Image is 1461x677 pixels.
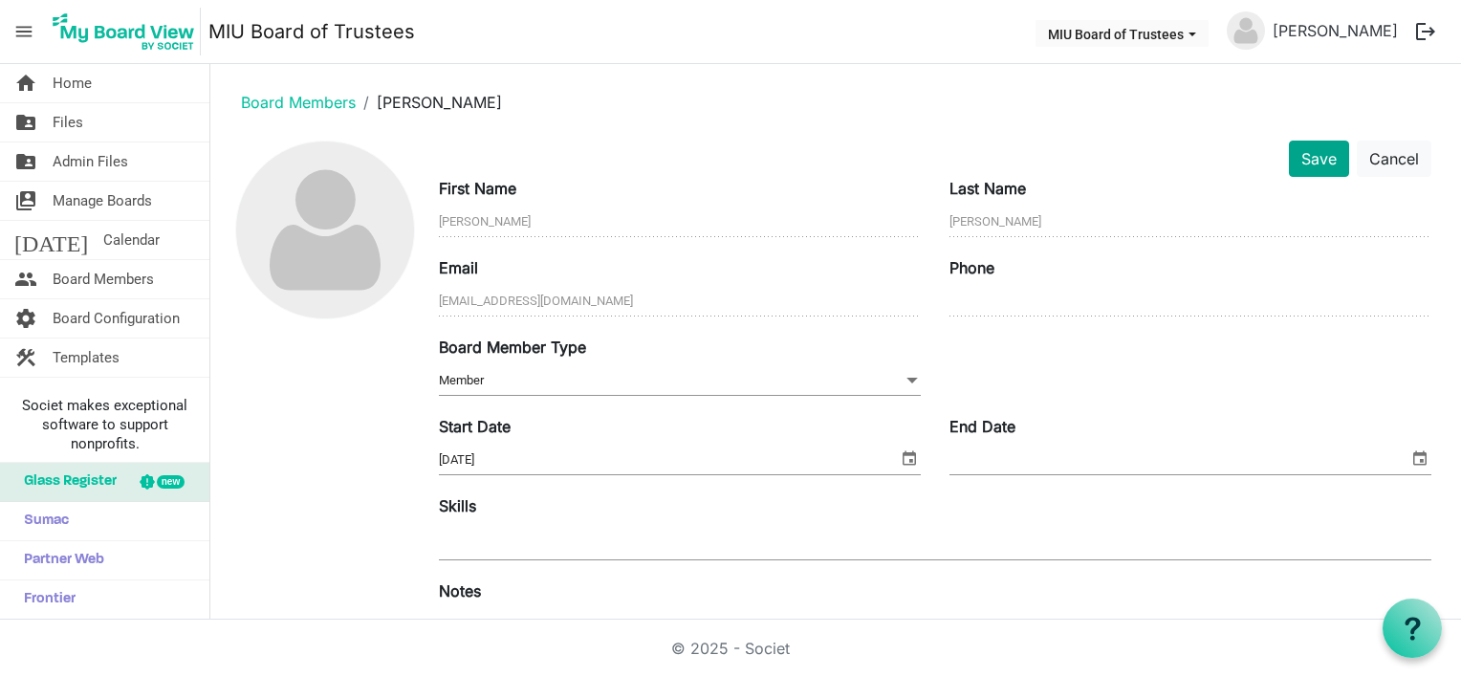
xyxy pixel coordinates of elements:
span: Societ makes exceptional software to support nonprofits. [9,396,201,453]
span: Files [53,103,83,142]
span: select [1408,446,1431,470]
a: MIU Board of Trustees [208,12,415,51]
label: Start Date [439,415,511,438]
span: folder_shared [14,103,37,142]
span: [DATE] [14,221,88,259]
span: Manage Boards [53,182,152,220]
label: Skills [439,494,476,517]
a: My Board View Logo [47,8,208,55]
li: [PERSON_NAME] [356,91,502,114]
span: Calendar [103,221,160,259]
span: Board Members [53,260,154,298]
button: Cancel [1357,141,1431,177]
label: Board Member Type [439,336,586,359]
span: Admin Files [53,142,128,181]
a: © 2025 - Societ [671,639,790,658]
img: no-profile-picture.svg [1227,11,1265,50]
button: logout [1406,11,1446,52]
label: First Name [439,177,516,200]
label: Phone [949,256,994,279]
button: Save [1289,141,1349,177]
span: Home [53,64,92,102]
a: [PERSON_NAME] [1265,11,1406,50]
img: My Board View Logo [47,8,201,55]
span: Templates [53,338,120,377]
span: settings [14,299,37,338]
span: Board Configuration [53,299,180,338]
span: Frontier [14,580,76,619]
span: people [14,260,37,298]
span: switch_account [14,182,37,220]
span: home [14,64,37,102]
label: Notes [439,579,481,602]
span: construction [14,338,37,377]
button: MIU Board of Trustees dropdownbutton [1036,20,1209,47]
span: select [898,446,921,470]
span: Partner Web [14,541,104,579]
label: Last Name [949,177,1026,200]
div: new [157,475,185,489]
label: Email [439,256,478,279]
img: no-profile-picture.svg [236,142,413,318]
span: folder_shared [14,142,37,181]
label: End Date [949,415,1015,438]
span: Glass Register [14,463,117,501]
span: menu [6,13,42,50]
a: Board Members [241,93,356,112]
span: Sumac [14,502,69,540]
